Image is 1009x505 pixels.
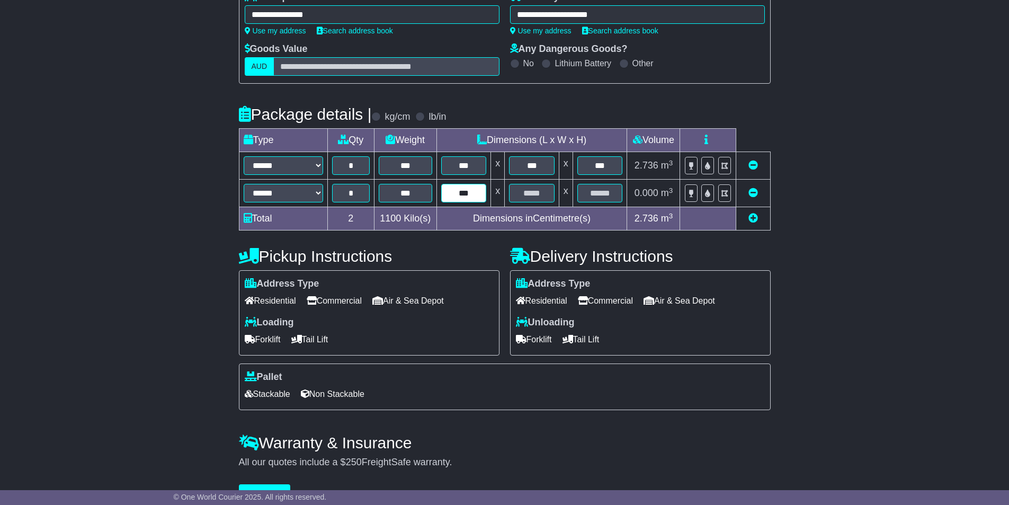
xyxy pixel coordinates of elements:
[661,160,673,171] span: m
[374,129,436,152] td: Weight
[428,111,446,123] label: lb/in
[516,293,567,309] span: Residential
[174,493,327,501] span: © One World Courier 2025. All rights reserved.
[562,331,600,348] span: Tail Lift
[516,278,591,290] label: Address Type
[245,386,290,402] span: Stackable
[245,293,296,309] span: Residential
[632,58,654,68] label: Other
[669,212,673,220] sup: 3
[559,180,573,207] td: x
[245,331,281,348] span: Forklift
[635,160,658,171] span: 2.736
[239,129,327,152] td: Type
[245,371,282,383] label: Pallet
[239,434,771,451] h4: Warranty & Insurance
[327,129,374,152] td: Qty
[436,129,627,152] td: Dimensions (L x W x H)
[245,57,274,76] label: AUD
[555,58,611,68] label: Lithium Battery
[635,213,658,224] span: 2.736
[301,386,364,402] span: Non Stackable
[239,247,499,265] h4: Pickup Instructions
[372,293,444,309] span: Air & Sea Depot
[748,188,758,198] a: Remove this item
[582,26,658,35] a: Search address book
[635,188,658,198] span: 0.000
[516,331,552,348] span: Forklift
[307,293,362,309] span: Commercial
[627,129,680,152] td: Volume
[327,207,374,231] td: 2
[317,26,393,35] a: Search address book
[661,188,673,198] span: m
[669,187,673,194] sup: 3
[578,293,633,309] span: Commercial
[346,457,362,467] span: 250
[661,213,673,224] span: m
[380,213,401,224] span: 1100
[516,317,575,329] label: Unloading
[245,317,294,329] label: Loading
[239,457,771,468] div: All our quotes include a $ FreightSafe warranty.
[510,26,572,35] a: Use my address
[374,207,436,231] td: Kilo(s)
[239,484,291,503] button: Get Quotes
[436,207,627,231] td: Dimensions in Centimetre(s)
[245,43,308,55] label: Goods Value
[644,293,715,309] span: Air & Sea Depot
[523,58,534,68] label: No
[239,105,372,123] h4: Package details |
[491,180,505,207] td: x
[748,213,758,224] a: Add new item
[239,207,327,231] td: Total
[291,331,328,348] span: Tail Lift
[748,160,758,171] a: Remove this item
[245,278,319,290] label: Address Type
[245,26,306,35] a: Use my address
[510,43,628,55] label: Any Dangerous Goods?
[559,152,573,180] td: x
[510,247,771,265] h4: Delivery Instructions
[669,159,673,167] sup: 3
[385,111,410,123] label: kg/cm
[491,152,505,180] td: x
